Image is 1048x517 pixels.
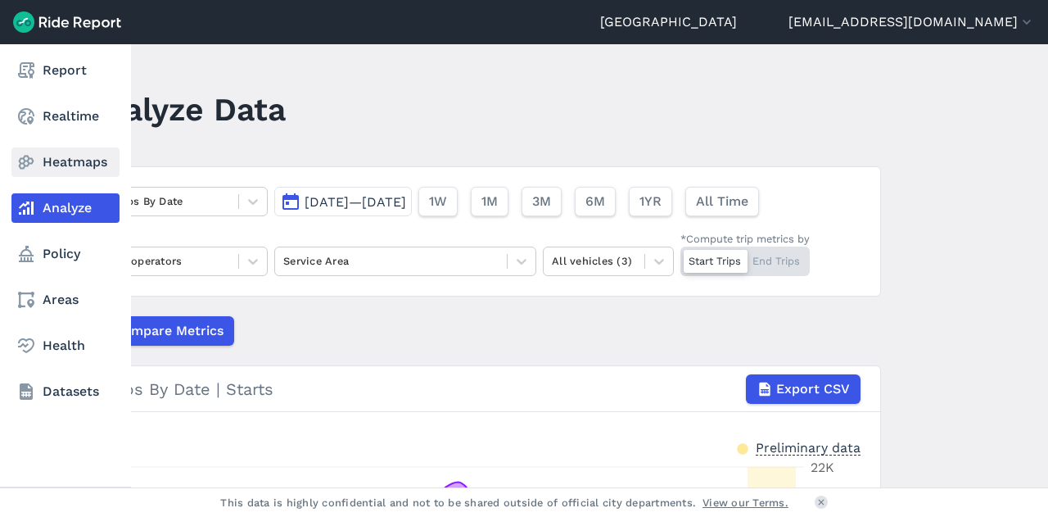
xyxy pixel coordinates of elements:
[756,438,861,456] div: Preliminary data
[575,187,616,216] button: 6M
[471,187,508,216] button: 1M
[305,194,406,210] span: [DATE]—[DATE]
[11,56,120,85] a: Report
[696,192,748,211] span: All Time
[274,187,412,216] button: [DATE]—[DATE]
[11,239,120,269] a: Policy
[600,12,737,32] a: [GEOGRAPHIC_DATA]
[680,231,810,247] div: *Compute trip metrics by
[11,377,120,406] a: Datasets
[481,192,498,211] span: 1M
[11,193,120,223] a: Analyze
[585,192,605,211] span: 6M
[685,187,759,216] button: All Time
[429,192,447,211] span: 1W
[776,379,850,399] span: Export CSV
[104,374,861,404] div: Trips By Date | Starts
[702,495,788,510] a: View our Terms.
[84,87,286,132] h1: Analyze Data
[522,187,562,216] button: 3M
[629,187,672,216] button: 1YR
[11,147,120,177] a: Heatmaps
[114,321,224,341] span: Compare Metrics
[532,192,551,211] span: 3M
[746,374,861,404] button: Export CSV
[811,460,834,475] tspan: 22K
[13,11,121,33] img: Ride Report
[11,102,120,131] a: Realtime
[84,316,234,346] button: Compare Metrics
[11,331,120,361] a: Health
[11,285,120,315] a: Areas
[418,187,458,216] button: 1W
[788,12,1035,32] button: [EMAIL_ADDRESS][DOMAIN_NAME]
[639,192,662,211] span: 1YR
